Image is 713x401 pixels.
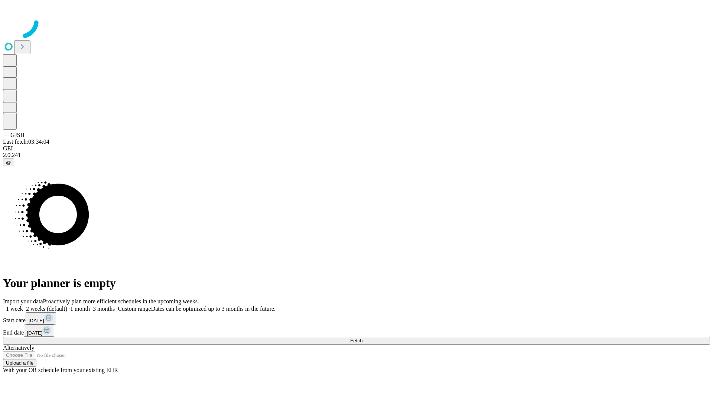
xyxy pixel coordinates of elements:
[26,306,67,312] span: 2 weeks (default)
[6,160,11,165] span: @
[29,318,44,323] span: [DATE]
[3,159,14,166] button: @
[26,312,56,325] button: [DATE]
[10,132,25,138] span: GJSH
[151,306,276,312] span: Dates can be optimized up to 3 months in the future.
[3,298,43,304] span: Import your data
[3,367,118,373] span: With your OR schedule from your existing EHR
[3,345,34,351] span: Alternatively
[3,152,710,159] div: 2.0.241
[3,337,710,345] button: Fetch
[3,276,710,290] h1: Your planner is empty
[3,325,710,337] div: End date
[93,306,115,312] span: 3 months
[350,338,362,343] span: Fetch
[118,306,151,312] span: Custom range
[43,298,199,304] span: Proactively plan more efficient schedules in the upcoming weeks.
[70,306,90,312] span: 1 month
[3,312,710,325] div: Start date
[3,359,36,367] button: Upload a file
[3,145,710,152] div: GEI
[6,306,23,312] span: 1 week
[3,138,49,145] span: Last fetch: 03:34:04
[24,325,54,337] button: [DATE]
[27,330,42,336] span: [DATE]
